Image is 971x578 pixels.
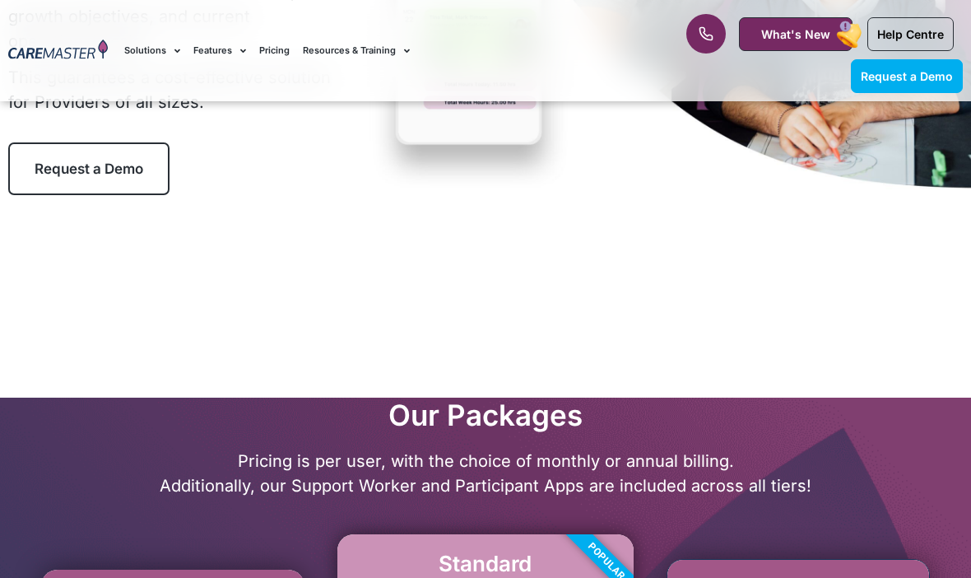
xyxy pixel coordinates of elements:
a: Request a Demo [851,59,963,93]
a: Solutions [124,23,180,78]
p: Pricing is per user, with the choice of monthly or annual billing. Additionally, our Support Work... [16,449,955,498]
a: Request a Demo [8,142,170,195]
img: CareMaster Logo [8,40,108,62]
span: Request a Demo [35,161,143,177]
span: Help Centre [877,27,944,41]
span: What's New [761,27,830,41]
a: Pricing [259,23,290,78]
nav: Menu [124,23,620,78]
h2: Standard [354,551,617,576]
a: What's New [739,17,853,51]
h2: Our Packages [16,398,955,432]
a: Resources & Training [303,23,410,78]
a: Help Centre [867,17,954,51]
span: Request a Demo [861,69,953,83]
a: Features [193,23,246,78]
